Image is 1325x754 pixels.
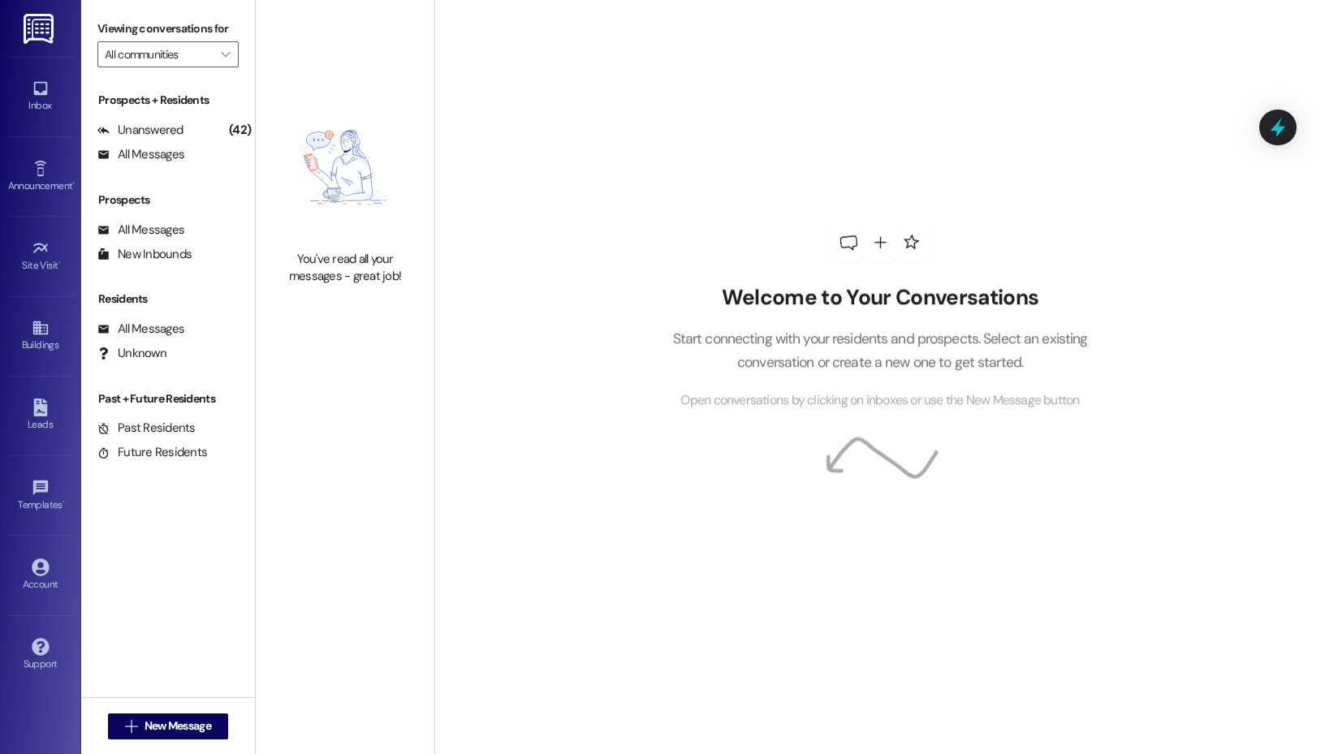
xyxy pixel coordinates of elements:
div: Past + Future Residents [81,390,255,407]
div: Future Residents [97,444,207,461]
img: empty-state [274,92,416,243]
span: • [72,178,75,189]
span: New Message [145,717,211,735]
div: Residents [81,291,255,308]
div: All Messages [97,146,184,163]
h2: Welcome to Your Conversations [648,285,1112,311]
label: Viewing conversations for [97,16,239,41]
a: Templates • [8,474,73,518]
div: (42) [225,118,255,143]
a: Support [8,633,73,677]
p: Start connecting with your residents and prospects. Select an existing conversation or create a n... [648,327,1112,373]
div: Past Residents [97,420,196,437]
div: All Messages [97,321,184,338]
div: Unanswered [97,122,183,139]
a: Inbox [8,75,73,118]
div: All Messages [97,222,184,239]
div: Prospects [81,192,255,209]
div: You've read all your messages - great job! [274,251,416,286]
button: New Message [108,713,228,739]
input: All communities [105,41,213,67]
a: Buildings [8,314,73,358]
i:  [221,48,230,61]
a: Leads [8,394,73,437]
div: Unknown [97,345,166,362]
span: • [58,257,61,269]
span: Open conversations by clicking on inboxes or use the New Message button [680,390,1079,411]
div: Prospects + Residents [81,92,255,109]
i:  [125,720,137,733]
span: • [63,497,65,508]
div: New Inbounds [97,246,192,263]
a: Site Visit • [8,235,73,278]
a: Account [8,554,73,597]
img: ResiDesk Logo [24,14,57,44]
